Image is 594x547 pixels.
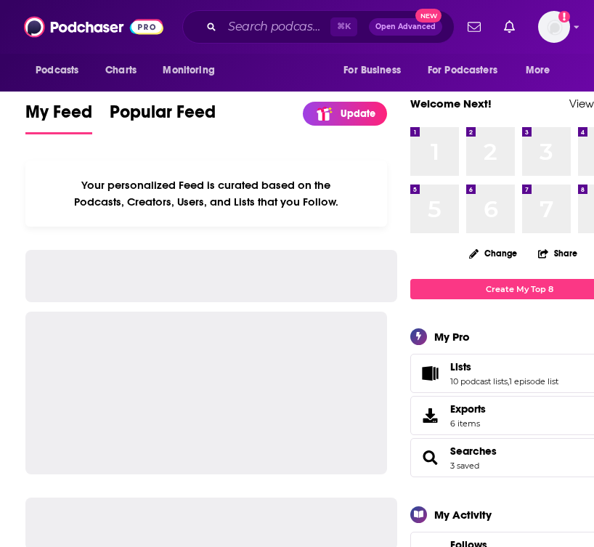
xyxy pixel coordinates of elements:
[333,57,419,84] button: open menu
[450,376,508,386] a: 10 podcast lists
[538,11,570,43] span: Logged in as systemsteam
[410,97,492,110] a: Welcome Next!
[341,108,375,120] p: Update
[415,363,444,384] a: Lists
[498,15,521,39] a: Show notifications dropdown
[303,102,387,126] a: Update
[25,101,92,134] a: My Feed
[450,360,558,373] a: Lists
[450,461,479,471] a: 3 saved
[110,101,216,131] span: Popular Feed
[450,402,486,416] span: Exports
[418,57,518,84] button: open menu
[343,60,401,81] span: For Business
[25,101,92,131] span: My Feed
[526,60,550,81] span: More
[450,360,471,373] span: Lists
[415,447,444,468] a: Searches
[516,57,569,84] button: open menu
[428,60,497,81] span: For Podcasters
[110,101,216,134] a: Popular Feed
[415,405,444,426] span: Exports
[450,445,497,458] a: Searches
[24,13,163,41] img: Podchaser - Follow, Share and Rate Podcasts
[375,23,436,31] span: Open Advanced
[369,18,442,36] button: Open AdvancedNew
[25,57,97,84] button: open menu
[462,15,487,39] a: Show notifications dropdown
[152,57,233,84] button: open menu
[434,330,470,344] div: My Pro
[96,57,145,84] a: Charts
[508,376,509,386] span: ,
[163,60,214,81] span: Monitoring
[558,11,570,23] svg: Add a profile image
[460,244,526,262] button: Change
[105,60,137,81] span: Charts
[222,15,330,39] input: Search podcasts, credits, & more...
[450,418,486,429] span: 6 items
[538,11,570,43] img: User Profile
[509,376,558,386] a: 1 episode list
[538,11,570,43] button: Show profile menu
[36,60,78,81] span: Podcasts
[330,17,357,36] span: ⌘ K
[415,9,442,23] span: New
[434,508,492,522] div: My Activity
[25,161,387,227] div: Your personalized Feed is curated based on the Podcasts, Creators, Users, and Lists that you Follow.
[537,239,578,267] button: Share
[182,10,455,44] div: Search podcasts, credits, & more...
